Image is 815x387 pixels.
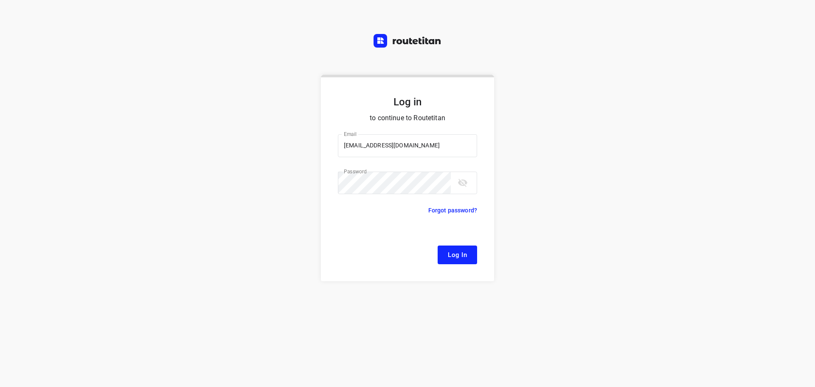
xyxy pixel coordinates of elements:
[338,112,477,124] p: to continue to Routetitan
[448,249,467,260] span: Log In
[374,34,441,48] img: Routetitan
[338,95,477,109] h5: Log in
[438,246,477,264] button: Log In
[428,205,477,215] p: Forgot password?
[454,174,471,191] button: toggle password visibility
